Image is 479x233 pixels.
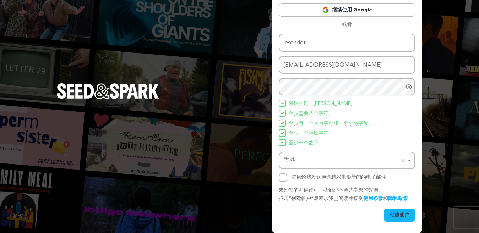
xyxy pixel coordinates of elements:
a: Seed&Spark主页 [57,83,159,113]
font: 未经您的明确许可，我们绝不会共享您的数据。 [279,188,383,193]
img: 种子和火花图标 [281,141,284,144]
button: 删除项目：“ChIJByjqov3-AzQR2pT0dDW0bUg” [399,157,406,164]
a: 使用条款 [363,196,383,201]
input: 姓名 [279,34,415,52]
font: 密码强度：[PERSON_NAME] [289,101,352,106]
font: 和 [383,196,388,201]
font: 每周给我发送包含精彩电影新闻的电子邮件 [292,175,386,180]
img: 种子和火花图标 [281,112,284,115]
font: 创建账户 [390,213,409,218]
font: 至少需要八个字符。 [289,111,333,116]
font: 继续使用 Google [332,7,372,12]
font: 。 [408,196,413,201]
a: 以纯文本形式显示密码。警告：这将在屏幕上显示您的密码。 [405,83,412,90]
img: 种子和火花图标 [281,132,284,134]
a: 隐私政策 [388,196,408,201]
button: 创建账户 [384,209,415,222]
font: 至少一个数字。 [289,140,323,145]
a: 继续使用 Google [279,3,415,17]
font: 或者 [342,22,352,27]
img: Seed&Spark 标志 [57,83,159,99]
font: 至少有一个大写字母和一个小写字母。 [289,121,373,126]
img: 种子和火花图标 [281,122,284,124]
font: 香港 [284,157,295,163]
img: 种子和火花图标 [281,102,284,105]
img: Google 徽标 [322,6,329,13]
input: 电子邮件 [279,56,415,74]
font: 至少一个特殊字符。 [289,131,333,136]
font: 点击“创建帐户”即表示我已阅读并接受 [279,196,363,201]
